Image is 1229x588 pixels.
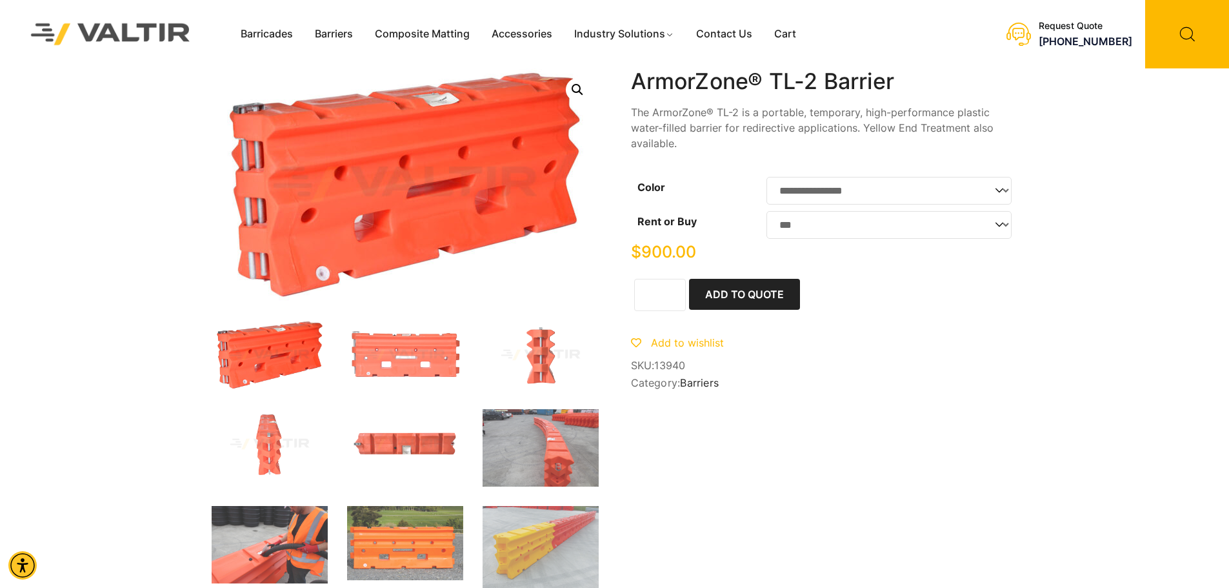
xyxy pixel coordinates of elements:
[763,25,807,44] a: Cart
[689,279,800,310] button: Add to Quote
[483,409,599,487] img: A curved line of bright orange traffic barriers on a concrete surface, with additional barriers s...
[347,409,463,479] img: An orange highway barrier with markings, featuring a metal attachment point and safety information.
[212,320,328,390] img: ArmorZone_Org_3Q.jpg
[685,25,763,44] a: Contact Us
[1039,21,1132,32] div: Request Quote
[347,506,463,580] img: An orange plastic barrier with holes, set against a green landscape with trees and sheep in the b...
[8,551,37,580] div: Accessibility Menu
[651,336,724,349] span: Add to wishlist
[563,25,685,44] a: Industry Solutions
[483,320,599,390] img: An orange, zigzag-shaped object with a central metal rod, likely a weight or stabilizer for equip...
[304,25,364,44] a: Barriers
[637,215,697,228] label: Rent or Buy
[631,242,696,261] bdi: 900.00
[680,376,719,389] a: Barriers
[637,181,665,194] label: Color
[14,6,207,61] img: Valtir Rentals
[212,409,328,479] img: An orange traffic barrier with a modular design, featuring interlocking sections and a metal conn...
[631,377,1018,389] span: Category:
[631,336,724,349] a: Add to wishlist
[230,25,304,44] a: Barricades
[212,506,328,583] img: A person in an orange safety vest and gloves is using a hose connected to an orange container, wi...
[566,78,589,101] a: Open this option
[364,25,481,44] a: Composite Matting
[654,359,685,372] span: 13940
[347,320,463,390] img: An orange plastic component with various holes and slots, likely used in construction or machinery.
[631,68,1018,95] h1: ArmorZone® TL-2 Barrier
[481,25,563,44] a: Accessories
[634,279,686,311] input: Product quantity
[631,242,641,261] span: $
[1039,35,1132,48] a: call (888) 496-3625
[631,105,1018,151] p: The ArmorZone® TL-2 is a portable, temporary, high-performance plastic water-filled barrier for r...
[631,360,1018,372] span: SKU:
